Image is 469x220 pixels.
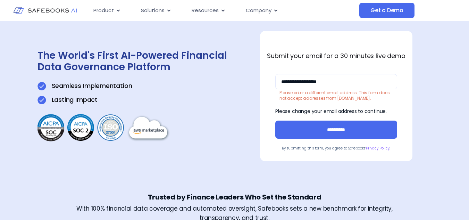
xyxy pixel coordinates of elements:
span: Solutions [141,7,165,15]
h1: The World's First AI-Powered Financial Data Governance Platform [37,50,231,73]
p: By submitting this form, you agree to Safebooks’ . [275,146,397,151]
div: Menu Toggle [88,4,359,17]
span: Company [246,7,271,15]
strong: Submit your email for a 30 minutes live demo [267,51,405,60]
span: Product [93,7,114,15]
span: Get a Demo [370,7,403,14]
label: Please change your email address to continue. [275,108,387,115]
img: Get a Demo 1 [37,96,46,104]
p: Lasting Impact [52,96,98,104]
a: Privacy Policy [366,146,390,151]
label: Please enter a different email address. This form does not accept addresses from [DOMAIN_NAME]. [279,90,397,101]
img: Get a Demo 3 [37,113,171,143]
span: Resources [192,7,219,15]
nav: Menu [88,4,359,17]
p: Seamless Implementation [52,82,132,90]
img: Get a Demo 1 [37,82,46,90]
a: Get a Demo [359,3,414,18]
